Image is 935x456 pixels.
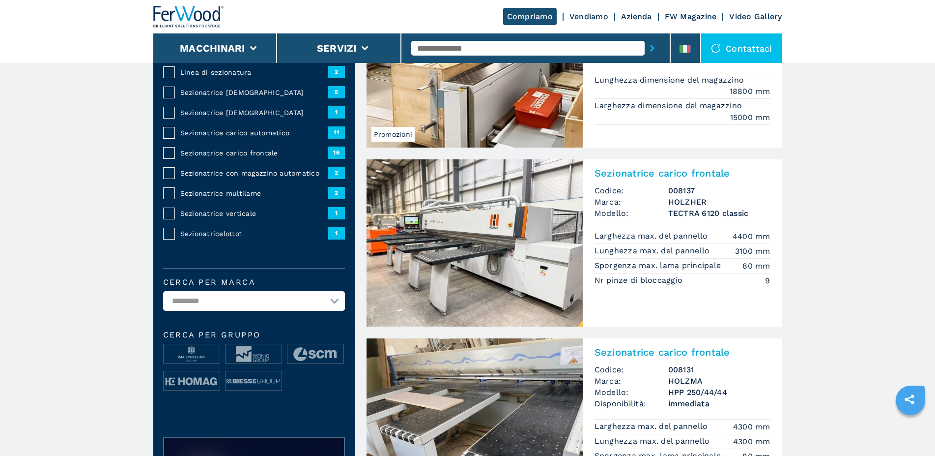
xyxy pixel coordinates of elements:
[317,42,357,54] button: Servizi
[595,185,668,196] span: Codice:
[733,436,770,447] em: 4300 mm
[180,67,328,77] span: Linea di sezionatura
[730,112,770,123] em: 15000 mm
[742,260,770,272] em: 80 mm
[180,168,328,178] span: Sezionatrice con magazzino automatico
[164,344,220,364] img: image
[729,12,782,21] a: Video Gallery
[595,346,770,358] h2: Sezionatrice carico frontale
[765,275,770,286] em: 9
[595,196,668,208] span: Marca:
[226,371,282,391] img: image
[328,86,345,98] span: 5
[328,167,345,179] span: 2
[371,127,415,142] span: Promozioni
[595,436,712,447] p: Lunghezza max. del pannello
[701,33,782,63] div: Contattaci
[668,208,770,219] h3: TECTRA 6120 classic
[595,375,668,387] span: Marca:
[180,42,245,54] button: Macchinari
[645,37,660,60] button: submit-button
[595,231,710,242] p: Larghezza max. del pannello
[668,375,770,387] h3: HOLZMA
[328,147,345,158] span: 16
[595,275,685,286] p: Nr pinze di bloccaggio
[595,167,770,179] h2: Sezionatrice carico frontale
[328,66,345,78] span: 2
[733,421,770,432] em: 4300 mm
[595,398,668,409] span: Disponibilità:
[226,344,282,364] img: image
[595,100,745,111] p: Larghezza dimensione del magazzino
[503,8,557,25] a: Compriamo
[180,128,328,138] span: Sezionatrice carico automatico
[595,208,668,219] span: Modello:
[180,229,328,239] span: Sezionatricelotto1
[668,387,770,398] h3: HPP 250/44/44
[733,231,770,242] em: 4400 mm
[328,187,345,199] span: 2
[164,371,220,391] img: image
[153,6,224,28] img: Ferwood
[328,227,345,239] span: 1
[328,207,345,219] span: 1
[893,412,928,449] iframe: Chat
[735,245,770,257] em: 3100 mm
[595,260,724,271] p: Sporgenza max. lama principale
[668,196,770,208] h3: HOLZHER
[711,43,721,53] img: Contattaci
[595,364,668,375] span: Codice:
[287,344,343,364] img: image
[665,12,717,21] a: FW Magazine
[668,185,770,196] h3: 008137
[367,159,782,327] a: Sezionatrice carico frontale HOLZHER TECTRA 6120 classicSezionatrice carico frontaleCodice:008137...
[569,12,608,21] a: Vendiamo
[367,159,583,327] img: Sezionatrice carico frontale HOLZHER TECTRA 6120 classic
[668,398,770,409] span: immediata
[595,245,712,256] p: Lunghezza max. del pannello
[180,88,328,97] span: Sezionatrice [DEMOGRAPHIC_DATA]
[668,364,770,375] h3: 008131
[621,12,652,21] a: Azienda
[595,387,668,398] span: Modello:
[595,75,747,86] p: Lunghezza dimensione del magazzino
[180,209,328,218] span: Sezionatrice verticale
[180,108,328,118] span: Sezionatrice [DEMOGRAPHIC_DATA]
[328,126,345,138] span: 11
[163,278,345,286] label: Cerca per marca
[328,106,345,118] span: 1
[180,188,328,198] span: Sezionatrice multilame
[163,331,345,339] span: Cerca per Gruppo
[897,387,922,412] a: sharethis
[730,86,770,97] em: 18800 mm
[180,148,328,158] span: Sezionatrice carico frontale
[595,421,710,432] p: Larghezza max. del pannello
